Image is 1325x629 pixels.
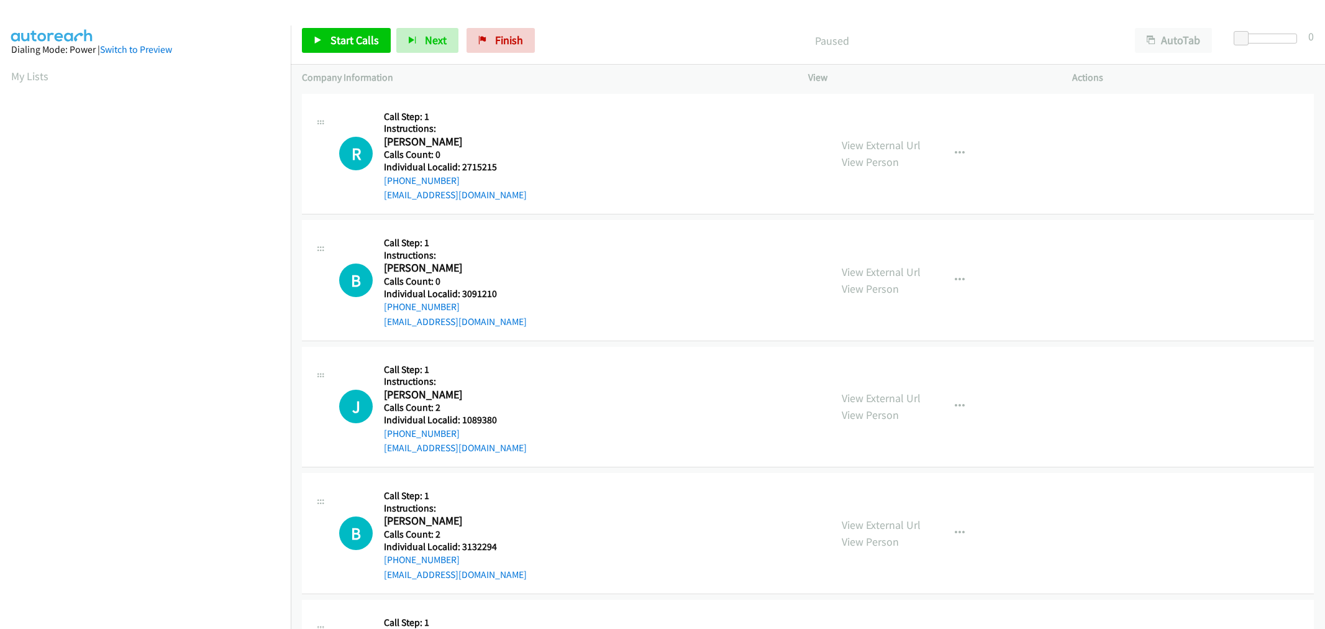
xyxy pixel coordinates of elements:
[1072,70,1314,85] p: Actions
[384,275,527,288] h5: Calls Count: 0
[339,137,373,170] div: The call is yet to be attempted
[384,442,527,454] a: [EMAIL_ADDRESS][DOMAIN_NAME]
[384,617,595,629] h5: Call Step: 1
[384,261,519,275] h2: [PERSON_NAME]
[384,375,527,388] h5: Instructions:
[384,554,460,566] a: [PHONE_NUMBER]
[339,264,373,297] div: The call is yet to be attempted
[384,301,460,313] a: [PHONE_NUMBER]
[384,528,527,541] h5: Calls Count: 2
[842,138,921,152] a: View External Url
[1240,34,1297,44] div: Delay between calls (in seconds)
[1308,28,1314,45] div: 0
[842,265,921,279] a: View External Url
[842,391,921,405] a: View External Url
[384,122,527,135] h5: Instructions:
[330,33,379,47] span: Start Calls
[842,408,899,422] a: View Person
[384,288,527,300] h5: Individual Localid: 3091210
[11,69,48,83] a: My Lists
[384,149,527,161] h5: Calls Count: 0
[384,569,527,581] a: [EMAIL_ADDRESS][DOMAIN_NAME]
[808,70,1050,85] p: View
[384,364,527,376] h5: Call Step: 1
[384,541,527,553] h5: Individual Localid: 3132294
[384,237,527,249] h5: Call Step: 1
[842,518,921,532] a: View External Url
[339,137,373,170] h1: R
[1135,28,1212,53] button: AutoTab
[384,161,527,173] h5: Individual Localid: 2715215
[302,28,391,53] a: Start Calls
[384,111,527,123] h5: Call Step: 1
[425,33,447,47] span: Next
[384,402,527,414] h5: Calls Count: 2
[396,28,458,53] button: Next
[339,264,373,297] h1: B
[339,517,373,550] h1: B
[384,388,519,402] h2: [PERSON_NAME]
[384,490,527,502] h5: Call Step: 1
[842,155,899,169] a: View Person
[552,32,1113,49] p: Paused
[11,42,280,57] div: Dialing Mode: Power |
[842,282,899,296] a: View Person
[384,189,527,201] a: [EMAIL_ADDRESS][DOMAIN_NAME]
[842,535,899,549] a: View Person
[339,390,373,423] h1: J
[384,175,460,186] a: [PHONE_NUMBER]
[100,44,172,55] a: Switch to Preview
[384,414,527,426] h5: Individual Localid: 1089380
[384,249,527,262] h5: Instructions:
[384,428,460,439] a: [PHONE_NUMBER]
[384,316,527,328] a: [EMAIL_ADDRESS][DOMAIN_NAME]
[467,28,535,53] a: Finish
[384,135,519,149] h2: [PERSON_NAME]
[384,502,527,515] h5: Instructions:
[339,517,373,550] div: The call is yet to be attempted
[495,33,523,47] span: Finish
[339,390,373,423] div: The call is yet to be attempted
[302,70,786,85] p: Company Information
[384,514,519,528] h2: [PERSON_NAME]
